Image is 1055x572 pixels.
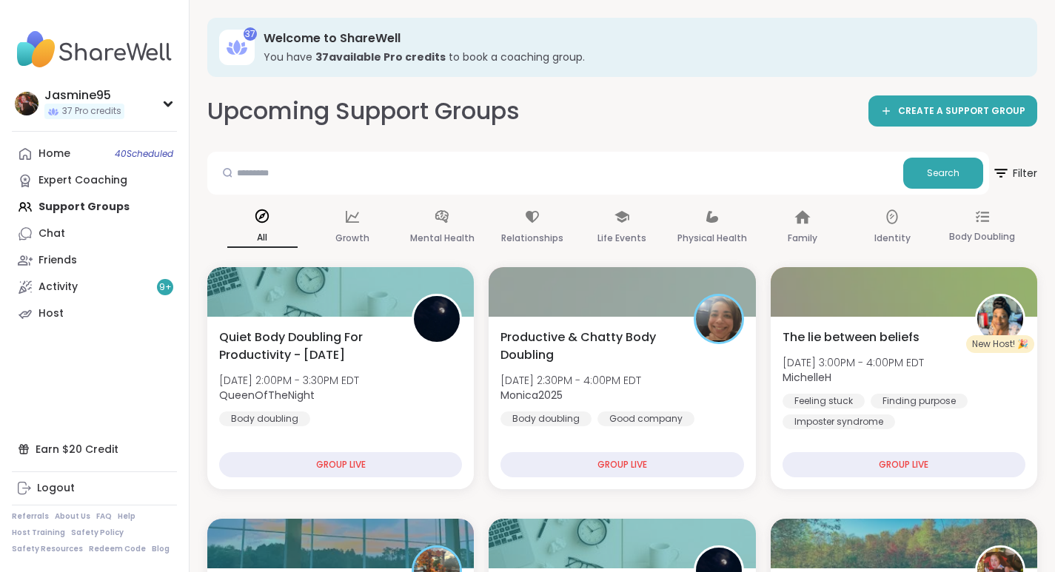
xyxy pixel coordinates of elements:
a: About Us [55,511,90,522]
p: Identity [874,229,911,247]
p: Family [788,229,817,247]
button: Search [903,158,983,189]
a: Host [12,300,177,327]
a: Redeem Code [89,544,146,554]
div: Jasmine95 [44,87,124,104]
a: Expert Coaching [12,167,177,194]
span: [DATE] 3:00PM - 4:00PM EDT [783,355,924,370]
a: Host Training [12,528,65,538]
div: Body doubling [500,411,592,426]
div: Home [38,147,70,161]
a: Help [118,511,135,522]
img: Jasmine95 [15,92,38,115]
span: CREATE A SUPPORT GROUP [898,105,1025,118]
b: Monica2025 [500,388,563,403]
span: Productive & Chatty Body Doubling [500,329,677,364]
a: Safety Resources [12,544,83,554]
span: Quiet Body Doubling For Productivity - [DATE] [219,329,395,364]
span: [DATE] 2:00PM - 3:30PM EDT [219,373,359,388]
a: Referrals [12,511,49,522]
div: Imposter syndrome [783,414,895,429]
div: New Host! 🎉 [966,335,1034,353]
div: Earn $20 Credit [12,436,177,462]
p: Physical Health [677,229,747,247]
img: Monica2025 [696,296,742,342]
div: Body doubling [219,411,310,426]
p: Growth [335,229,369,247]
p: Mental Health [410,229,475,247]
button: Filter [992,152,1037,195]
a: CREATE A SUPPORT GROUP [868,95,1037,127]
span: [DATE] 2:30PM - 4:00PM EDT [500,373,641,388]
div: Finding purpose [871,394,968,408]
b: QueenOfTheNight [219,388,315,403]
div: Friends [38,253,77,268]
div: Good company [597,411,694,426]
h3: You have to book a coaching group. [264,50,1017,64]
p: Relationships [501,229,563,247]
span: 9 + [159,281,172,294]
div: GROUP LIVE [500,452,743,477]
a: Chat [12,221,177,247]
span: Search [927,166,959,180]
div: Feeling stuck [783,394,865,408]
div: Logout [37,481,75,496]
div: Activity [38,280,78,295]
div: Host [38,306,64,321]
a: Home40Scheduled [12,141,177,167]
span: Filter [992,155,1037,191]
div: 37 [244,27,257,41]
div: Expert Coaching [38,173,127,188]
span: The lie between beliefs [783,329,920,346]
a: Blog [152,544,170,554]
h3: Welcome to ShareWell [264,30,1017,47]
span: 40 Scheduled [115,148,173,160]
a: FAQ [96,511,112,522]
b: 37 available Pro credit s [315,50,446,64]
p: Life Events [597,229,646,247]
img: ShareWell Nav Logo [12,24,177,75]
p: All [227,229,298,248]
a: Safety Policy [71,528,124,538]
div: GROUP LIVE [219,452,462,477]
b: MichelleH [783,370,831,385]
a: Friends [12,247,177,274]
a: Activity9+ [12,274,177,300]
img: QueenOfTheNight [414,296,460,342]
div: GROUP LIVE [783,452,1025,477]
p: Body Doubling [949,228,1015,246]
a: Logout [12,475,177,502]
img: MichelleH [977,296,1023,342]
div: Chat [38,226,65,241]
span: 37 Pro credits [62,105,121,118]
h2: Upcoming Support Groups [207,95,520,128]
